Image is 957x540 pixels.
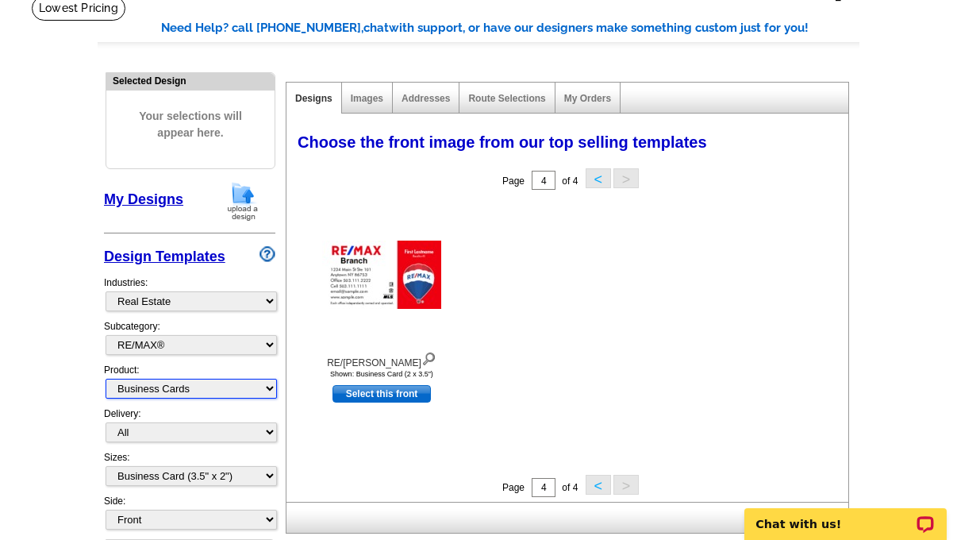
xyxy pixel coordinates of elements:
div: Side: [104,494,275,531]
a: My Orders [564,93,611,104]
div: Sizes: [104,450,275,494]
span: Your selections will appear here. [118,92,263,157]
div: Shown: Business Card (2 x 3.5") [294,370,469,378]
a: use this design [332,385,431,403]
a: My Designs [104,191,183,207]
img: design-wizard-help-icon.png [259,246,275,262]
iframe: LiveChat chat widget [734,490,957,540]
img: upload-design [222,181,263,222]
a: Route Selections [468,93,545,104]
button: > [613,168,639,188]
div: Need Help? call [PHONE_NUMBER], with support, or have our designers make something custom just fo... [161,19,859,37]
a: Addresses [402,93,450,104]
a: Design Templates [104,249,225,264]
span: of 4 [562,175,578,187]
div: Selected Design [106,73,275,88]
button: > [613,475,639,495]
span: Page [502,482,525,493]
div: RE/[PERSON_NAME] [294,349,469,370]
a: Designs [295,93,332,104]
span: chat [363,21,389,35]
button: < [586,168,611,188]
div: Product: [104,363,275,407]
span: Page [502,175,525,187]
button: < [586,475,611,495]
span: Choose the front image from our top selling templates [298,133,707,151]
span: of 4 [562,482,578,493]
div: Subcategory: [104,319,275,363]
img: view design details [421,349,436,366]
div: Industries: [104,268,275,319]
img: RE/MAX Black White [322,241,441,309]
div: Delivery: [104,407,275,450]
a: Images [351,93,383,104]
